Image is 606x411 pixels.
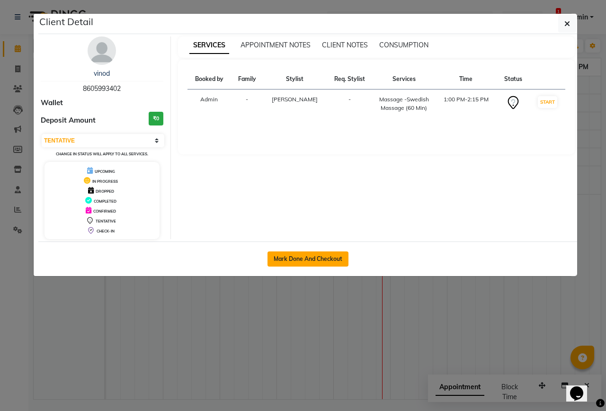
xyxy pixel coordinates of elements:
[189,37,229,54] span: SERVICES
[187,69,231,89] th: Booked by
[88,36,116,65] img: avatar
[378,95,429,112] div: Massage -Swedish Massage (60 Min)
[497,69,529,89] th: Status
[435,69,497,89] th: Time
[231,89,263,118] td: -
[96,219,116,223] span: TENTATIVE
[94,69,110,78] a: vinod
[566,373,597,402] iframe: chat widget
[39,15,93,29] h5: Client Detail
[56,152,148,156] small: Change in status will apply to all services.
[187,89,231,118] td: Admin
[435,89,497,118] td: 1:00 PM-2:15 PM
[272,96,318,103] span: [PERSON_NAME]
[94,199,116,204] span: COMPLETED
[149,112,163,125] h3: ₹0
[97,229,115,233] span: CHECK-IN
[95,169,115,174] span: UPCOMING
[373,69,435,89] th: Services
[241,41,311,49] span: APPOINTMENT NOTES
[267,251,348,267] button: Mark Done And Checkout
[83,84,121,93] span: 8605993402
[538,96,557,108] button: START
[41,115,96,126] span: Deposit Amount
[379,41,428,49] span: CONSUMPTION
[96,189,114,194] span: DROPPED
[92,179,118,184] span: IN PROGRESS
[41,98,63,108] span: Wallet
[263,69,326,89] th: Stylist
[326,69,373,89] th: Req. Stylist
[322,41,368,49] span: CLIENT NOTES
[93,209,116,214] span: CONFIRMED
[231,69,263,89] th: Family
[326,89,373,118] td: -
